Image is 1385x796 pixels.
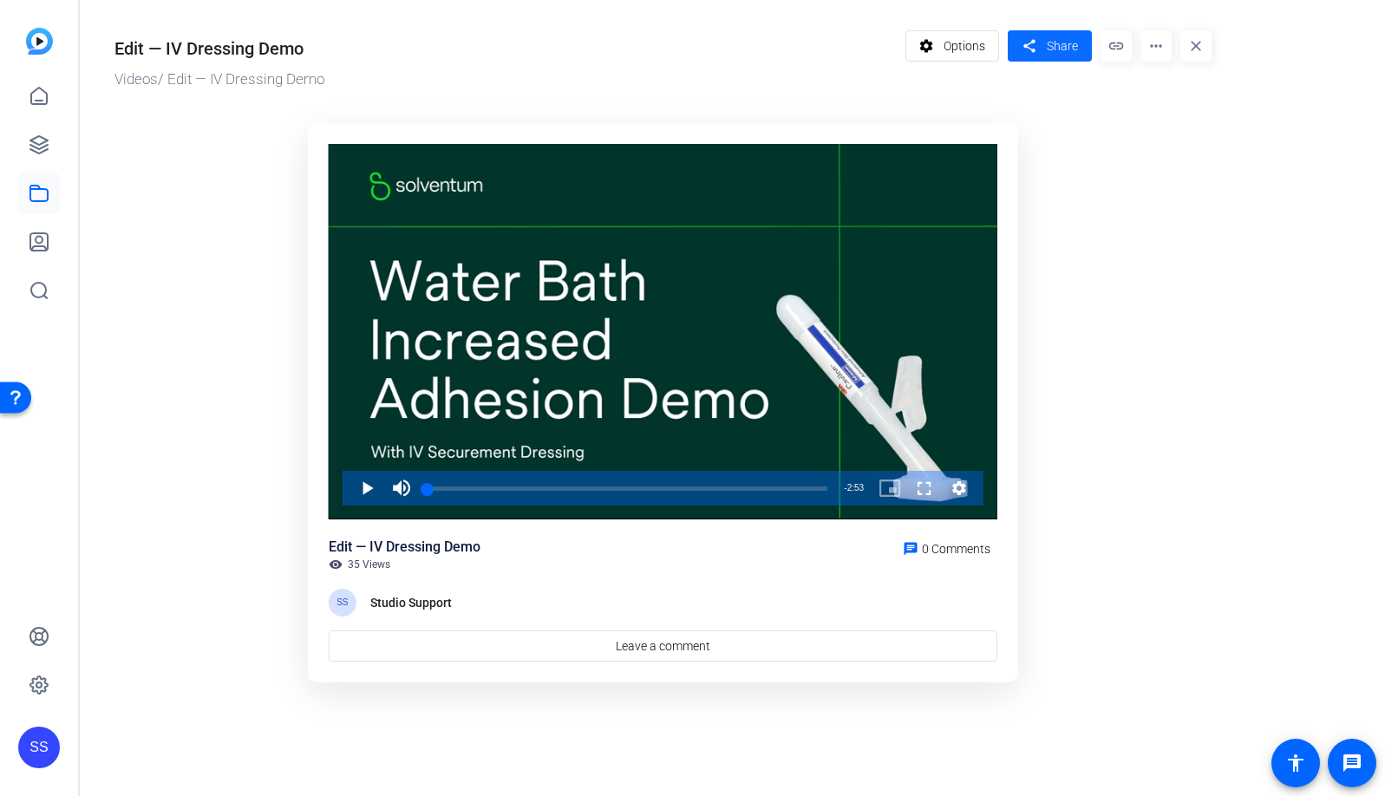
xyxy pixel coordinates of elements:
span: 0 Comments [922,542,990,556]
div: / Edit — IV Dressing Demo [114,69,897,91]
mat-icon: link [1101,30,1132,62]
span: 35 Views [348,558,390,571]
mat-icon: settings [916,29,937,62]
img: blue-gradient.svg [26,28,53,55]
button: Mute [384,471,419,506]
div: Edit — IV Dressing Demo [329,537,480,558]
mat-icon: close [1180,30,1212,62]
button: Fullscreen [907,471,942,506]
div: Video Player [329,144,997,520]
mat-icon: chat [903,541,918,557]
span: - [844,483,846,493]
button: Picture-in-Picture [872,471,907,506]
mat-icon: more_horiz [1140,30,1172,62]
div: Edit — IV Dressing Demo [114,36,304,62]
mat-icon: accessibility [1285,753,1306,773]
button: Play [350,471,384,506]
mat-icon: share [1018,35,1040,58]
mat-icon: message [1342,753,1362,773]
button: Options [905,30,1000,62]
div: Progress Bar [428,486,827,491]
div: SS [329,589,356,617]
div: SS [18,727,60,768]
a: Leave a comment [329,630,997,662]
a: Videos [114,70,158,88]
mat-icon: visibility [329,558,343,571]
button: Share [1008,30,1092,62]
span: 2:53 [847,483,864,493]
span: Options [944,29,985,62]
span: Leave a comment [616,637,710,656]
div: Studio Support [370,592,457,613]
span: Share [1047,37,1078,55]
a: 0 Comments [896,537,997,558]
